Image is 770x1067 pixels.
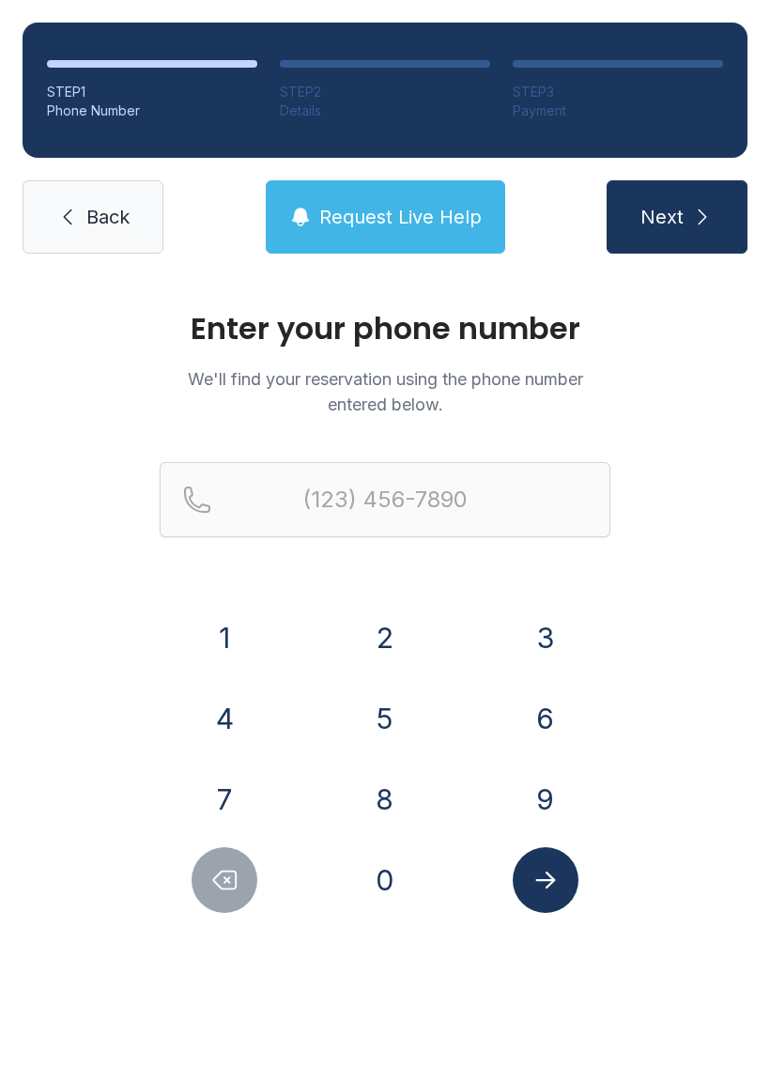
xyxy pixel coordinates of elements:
[352,847,418,913] button: 0
[640,204,684,230] span: Next
[352,686,418,751] button: 5
[513,766,578,832] button: 9
[47,83,257,101] div: STEP 1
[513,605,578,671] button: 3
[192,605,257,671] button: 1
[513,847,578,913] button: Submit lookup form
[160,366,610,417] p: We'll find your reservation using the phone number entered below.
[513,83,723,101] div: STEP 3
[192,847,257,913] button: Delete number
[160,314,610,344] h1: Enter your phone number
[280,101,490,120] div: Details
[160,462,610,537] input: Reservation phone number
[352,766,418,832] button: 8
[352,605,418,671] button: 2
[280,83,490,101] div: STEP 2
[86,204,130,230] span: Back
[192,766,257,832] button: 7
[513,686,578,751] button: 6
[47,101,257,120] div: Phone Number
[192,686,257,751] button: 4
[513,101,723,120] div: Payment
[319,204,482,230] span: Request Live Help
